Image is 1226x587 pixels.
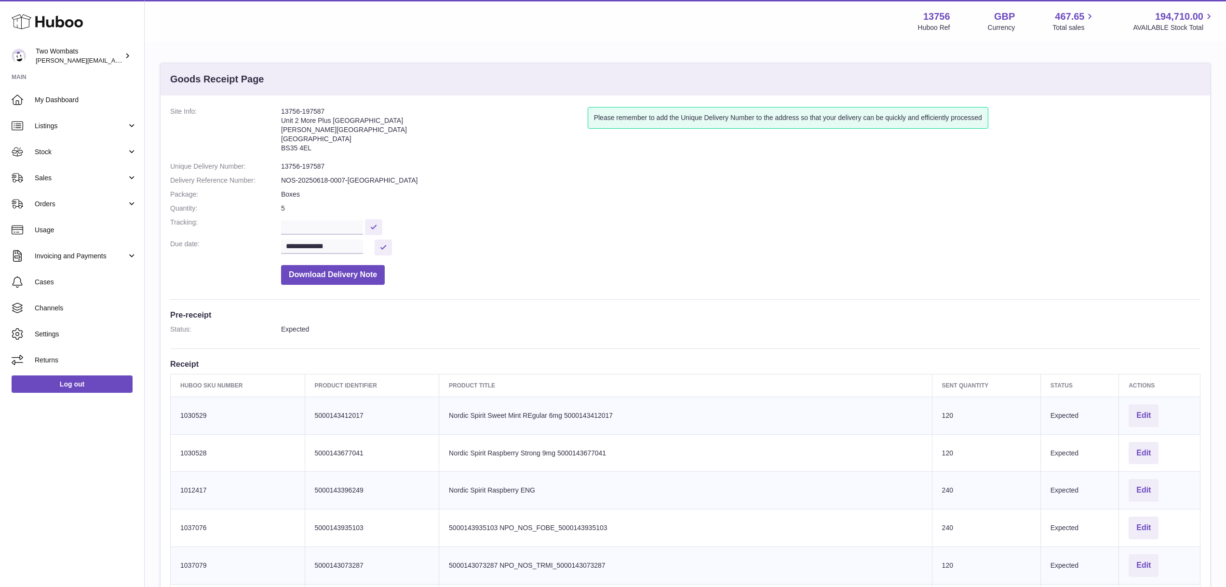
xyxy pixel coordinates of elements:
[170,325,281,334] dt: Status:
[439,374,932,397] th: Product title
[932,547,1040,585] td: 120
[1040,547,1118,585] td: Expected
[281,325,1200,334] dd: Expected
[932,374,1040,397] th: Sent Quantity
[1119,374,1200,397] th: Actions
[171,472,305,509] td: 1012417
[932,434,1040,472] td: 120
[305,374,439,397] th: Product Identifier
[932,397,1040,434] td: 120
[918,23,950,32] div: Huboo Ref
[170,73,264,86] h3: Goods Receipt Page
[932,509,1040,547] td: 240
[1133,23,1214,32] span: AVAILABLE Stock Total
[35,226,137,235] span: Usage
[12,375,133,393] a: Log out
[170,176,281,185] dt: Delivery Reference Number:
[35,304,137,313] span: Channels
[1040,472,1118,509] td: Expected
[170,218,281,235] dt: Tracking:
[35,330,137,339] span: Settings
[439,397,932,434] td: Nordic Spirit Sweet Mint REgular 6mg 5000143412017
[1129,554,1159,577] button: Edit
[12,49,26,63] img: philip.carroll@twowombats.com
[35,252,127,261] span: Invoicing and Payments
[305,434,439,472] td: 5000143677041
[1129,442,1159,465] button: Edit
[1040,374,1118,397] th: Status
[1052,23,1095,32] span: Total sales
[171,509,305,547] td: 1037076
[1052,10,1095,32] a: 467.65 Total sales
[35,121,127,131] span: Listings
[1040,509,1118,547] td: Expected
[305,472,439,509] td: 5000143396249
[36,56,245,64] span: [PERSON_NAME][EMAIL_ADDRESS][PERSON_NAME][DOMAIN_NAME]
[171,374,305,397] th: Huboo SKU Number
[35,173,127,183] span: Sales
[305,397,439,434] td: 5000143412017
[170,162,281,171] dt: Unique Delivery Number:
[170,240,281,255] dt: Due date:
[281,265,385,285] button: Download Delivery Note
[932,472,1040,509] td: 240
[281,176,1200,185] dd: NOS-20250618-0007-[GEOGRAPHIC_DATA]
[439,472,932,509] td: Nordic Spirit Raspberry ENG
[1040,397,1118,434] td: Expected
[281,162,1200,171] dd: 13756-197587
[281,204,1200,213] dd: 5
[35,95,137,105] span: My Dashboard
[305,509,439,547] td: 5000143935103
[35,147,127,157] span: Stock
[170,309,1200,320] h3: Pre-receipt
[35,200,127,209] span: Orders
[171,434,305,472] td: 1030528
[988,23,1015,32] div: Currency
[170,359,1200,369] h3: Receipt
[171,397,305,434] td: 1030529
[35,356,137,365] span: Returns
[1133,10,1214,32] a: 194,710.00 AVAILABLE Stock Total
[170,107,281,157] dt: Site Info:
[171,547,305,585] td: 1037079
[1040,434,1118,472] td: Expected
[1155,10,1203,23] span: 194,710.00
[35,278,137,287] span: Cases
[588,107,988,129] div: Please remember to add the Unique Delivery Number to the address so that your delivery can be qui...
[281,107,588,157] address: 13756-197587 Unit 2 More Plus [GEOGRAPHIC_DATA] [PERSON_NAME][GEOGRAPHIC_DATA] [GEOGRAPHIC_DATA] ...
[1055,10,1084,23] span: 467.65
[1129,517,1159,539] button: Edit
[923,10,950,23] strong: 13756
[439,547,932,585] td: 5000143073287 NPO_NOS_TRMI_5000143073287
[1129,404,1159,427] button: Edit
[170,190,281,199] dt: Package:
[305,547,439,585] td: 5000143073287
[281,190,1200,199] dd: Boxes
[1129,479,1159,502] button: Edit
[170,204,281,213] dt: Quantity:
[994,10,1015,23] strong: GBP
[439,509,932,547] td: 5000143935103 NPO_NOS_FOBE_5000143935103
[36,47,122,65] div: Two Wombats
[439,434,932,472] td: Nordic Spirit Raspberry Strong 9mg 5000143677041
